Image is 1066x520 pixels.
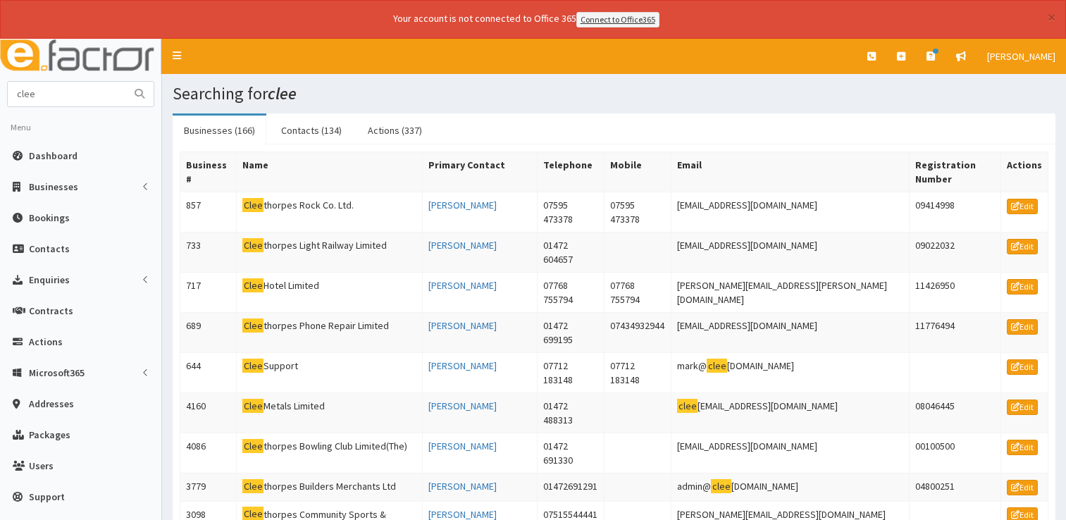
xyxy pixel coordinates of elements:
[180,312,237,352] td: 689
[1007,359,1038,375] a: Edit
[180,192,237,232] td: 857
[29,273,70,286] span: Enquiries
[180,272,237,312] td: 717
[1007,199,1038,214] a: Edit
[537,473,604,501] td: 01472691291
[242,238,264,253] mark: Clee
[237,473,423,501] td: thorpes Builders Merchants Ltd
[428,319,497,332] a: [PERSON_NAME]
[604,352,671,392] td: 07712 183148
[537,352,604,392] td: 07712 183148
[242,399,264,414] mark: Clee
[671,151,910,192] th: Email
[29,242,70,255] span: Contacts
[707,359,727,373] mark: clee
[537,433,604,473] td: 01472 691330
[711,479,731,494] mark: clee
[180,232,237,272] td: 733
[910,473,1001,501] td: 04800251
[237,433,423,473] td: thorpes Bowling Club Limited(The)
[237,192,423,232] td: thorpes Rock Co. Ltd.
[910,232,1001,272] td: 09022032
[180,352,237,392] td: 644
[237,151,423,192] th: Name
[242,278,264,293] mark: Clee
[671,433,910,473] td: [EMAIL_ADDRESS][DOMAIN_NAME]
[237,392,423,433] td: Metals Limited
[537,312,604,352] td: 01472 699195
[910,312,1001,352] td: 11776494
[270,116,353,145] a: Contacts (134)
[537,192,604,232] td: 07595 473378
[242,318,264,333] mark: Clee
[173,116,266,145] a: Businesses (166)
[428,279,497,292] a: [PERSON_NAME]
[1007,480,1038,495] a: Edit
[180,151,237,192] th: Business #
[8,82,126,106] input: Search...
[671,272,910,312] td: [PERSON_NAME][EMAIL_ADDRESS][PERSON_NAME][DOMAIN_NAME]
[910,192,1001,232] td: 09414998
[29,304,73,317] span: Contracts
[29,180,78,193] span: Businesses
[242,439,264,454] mark: Clee
[428,359,497,372] a: [PERSON_NAME]
[29,211,70,224] span: Bookings
[604,312,671,352] td: 07434932944
[237,272,423,312] td: Hotel Limited
[428,440,497,452] a: [PERSON_NAME]
[604,272,671,312] td: 07768 755794
[29,366,85,379] span: Microsoft365
[29,149,78,162] span: Dashboard
[537,392,604,433] td: 01472 488313
[422,151,537,192] th: Primary Contact
[576,12,659,27] a: Connect to Office365
[1007,319,1038,335] a: Edit
[29,335,63,348] span: Actions
[910,272,1001,312] td: 11426950
[242,198,264,213] mark: Clee
[604,151,671,192] th: Mobile
[987,50,1055,63] span: [PERSON_NAME]
[242,359,264,373] mark: Clee
[180,433,237,473] td: 4086
[1007,239,1038,254] a: Edit
[357,116,433,145] a: Actions (337)
[428,480,497,493] a: [PERSON_NAME]
[114,11,938,27] div: Your account is not connected to Office 365
[1048,10,1055,25] button: ×
[428,400,497,412] a: [PERSON_NAME]
[677,399,698,414] mark: clee
[173,85,1055,103] h1: Searching for
[671,192,910,232] td: [EMAIL_ADDRESS][DOMAIN_NAME]
[910,392,1001,433] td: 08046445
[671,352,910,392] td: mark@ [DOMAIN_NAME]
[537,272,604,312] td: 07768 755794
[671,392,910,433] td: [EMAIL_ADDRESS][DOMAIN_NAME]
[180,473,237,501] td: 3779
[29,490,65,503] span: Support
[242,479,264,494] mark: Clee
[428,239,497,252] a: [PERSON_NAME]
[1007,440,1038,455] a: Edit
[910,433,1001,473] td: 00100500
[1007,279,1038,295] a: Edit
[537,151,604,192] th: Telephone
[671,232,910,272] td: [EMAIL_ADDRESS][DOMAIN_NAME]
[237,232,423,272] td: thorpes Light Railway Limited
[1007,400,1038,415] a: Edit
[29,397,74,410] span: Addresses
[237,352,423,392] td: Support
[604,192,671,232] td: 07595 473378
[671,312,910,352] td: [EMAIL_ADDRESS][DOMAIN_NAME]
[977,39,1066,74] a: [PERSON_NAME]
[180,392,237,433] td: 4160
[537,232,604,272] td: 01472 604657
[428,199,497,211] a: [PERSON_NAME]
[671,473,910,501] td: admin@ [DOMAIN_NAME]
[268,82,297,104] i: clee
[29,428,70,441] span: Packages
[237,312,423,352] td: thorpes Phone Repair Limited
[1000,151,1048,192] th: Actions
[29,459,54,472] span: Users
